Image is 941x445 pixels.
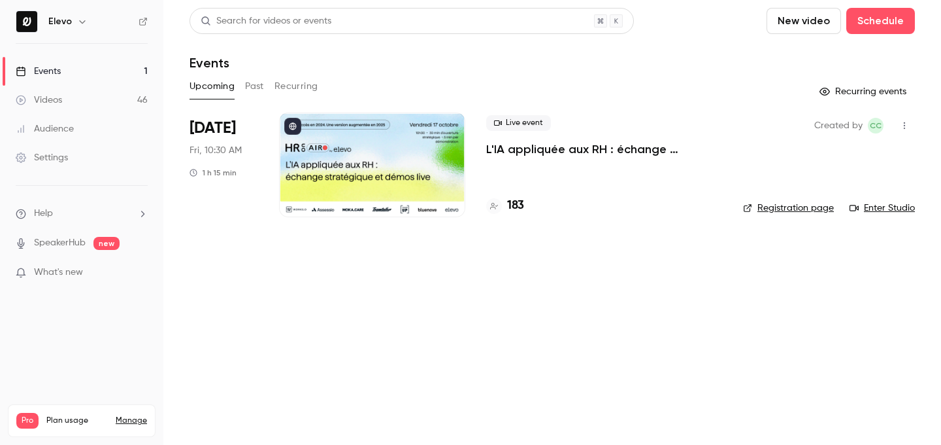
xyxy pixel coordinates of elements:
[870,118,882,133] span: CC
[846,8,915,34] button: Schedule
[868,118,883,133] span: Clara Courtillier
[116,416,147,426] a: Manage
[48,15,72,28] h6: Elevo
[507,197,524,215] h4: 183
[245,76,264,97] button: Past
[16,413,39,429] span: Pro
[743,202,834,215] a: Registration page
[814,118,863,133] span: Created by
[16,207,148,221] li: help-dropdown-opener
[190,118,236,139] span: [DATE]
[190,55,229,71] h1: Events
[486,141,722,157] a: L'IA appliquée aux RH : échange stratégique et démos live.
[16,122,74,135] div: Audience
[190,144,242,157] span: Fri, 10:30 AM
[486,197,524,215] a: 183
[201,14,331,28] div: Search for videos or events
[850,202,915,215] a: Enter Studio
[767,8,841,34] button: New video
[34,236,86,250] a: SpeakerHub
[16,94,62,107] div: Videos
[16,65,61,78] div: Events
[16,11,37,32] img: Elevo
[190,76,235,97] button: Upcoming
[34,266,83,279] span: What's new
[16,151,68,164] div: Settings
[46,416,108,426] span: Plan usage
[190,113,258,217] div: Oct 17 Fri, 10:30 AM (Europe/Paris)
[190,168,237,178] div: 1 h 15 min
[93,237,120,250] span: new
[34,207,53,221] span: Help
[486,115,551,131] span: Live event
[814,81,915,102] button: Recurring events
[274,76,318,97] button: Recurring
